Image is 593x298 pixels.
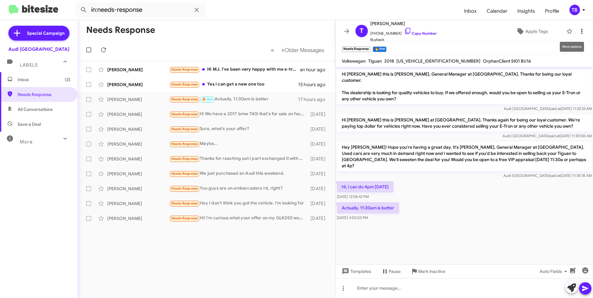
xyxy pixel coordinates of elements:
span: Audi [GEOGRAPHIC_DATA] [DATE] 11:30:58 AM [502,134,592,138]
div: Yes i can get a new one too [169,81,298,88]
p: Hi [PERSON_NAME] this is [PERSON_NAME] at [GEOGRAPHIC_DATA]. Thanks again for being our loyal cus... [337,114,592,132]
span: 2018 [384,58,394,64]
span: Needs Response [172,186,198,191]
p: Hi, i can do 4pm [DATE] [337,181,394,192]
span: said at [549,134,560,138]
div: [PERSON_NAME] [107,96,169,103]
div: [PERSON_NAME] [107,111,169,117]
span: Older Messages [285,47,324,54]
div: [PERSON_NAME] [107,126,169,132]
div: [DATE] [308,126,330,132]
nav: Page navigation example [267,44,328,56]
span: Needs Response [172,127,198,131]
span: Needs Response [172,82,198,86]
span: [PHONE_NUMBER] [370,27,437,37]
button: Mark Inactive [406,266,450,277]
div: [PERSON_NAME] [107,171,169,177]
button: Next [278,44,328,56]
small: 🔥 Hot [373,46,386,52]
span: Needs Response [18,91,70,98]
div: Hey I don't think you got the vehicle. I'm looking for [169,200,308,207]
span: (3) [65,77,70,83]
div: You guys are on embarcadero rd, right? [169,185,308,192]
div: We just purchased an Audi this weekend. [169,170,308,177]
div: [DATE] [308,141,330,147]
div: Maybe... [169,140,308,147]
p: Hi [PERSON_NAME] this is [PERSON_NAME], General Manager at [GEOGRAPHIC_DATA]. Thanks for being ou... [337,68,592,104]
div: [PERSON_NAME] [107,81,169,88]
div: [PERSON_NAME] [107,200,169,207]
span: Needs Response [172,157,198,161]
div: Audi [GEOGRAPHIC_DATA] [8,46,69,52]
a: Copy Number [404,31,437,36]
a: Special Campaign [8,26,69,41]
div: [PERSON_NAME] [107,67,169,73]
div: [PERSON_NAME] [107,186,169,192]
button: Apply Tags [500,26,563,37]
span: said at [550,173,560,178]
button: Auto Fields [535,266,574,277]
span: Apply Tags [525,26,548,37]
div: More options [560,42,584,52]
span: Volkswagen [342,58,366,64]
div: 15 hours ago [298,81,330,88]
span: » [281,46,285,54]
button: Previous [267,44,278,56]
div: [DATE] [308,215,330,221]
a: Insights [512,2,540,20]
small: Needs Response [342,46,370,52]
a: Calendar [482,2,512,20]
span: Needs Response [172,142,198,146]
input: Search [75,2,205,17]
a: Inbox [459,2,482,20]
span: [PERSON_NAME] [370,20,437,27]
div: [DATE] [308,200,330,207]
div: [PERSON_NAME] [107,156,169,162]
div: [DATE] [308,111,330,117]
span: OrphanClient St01 BU16 [483,58,531,64]
div: Hi! I'm curious what your offer on my GLK350 would be? Happy holidays to you! [169,215,308,222]
span: Inbox [18,77,70,83]
span: [US_VEHICLE_IDENTIFICATION_NUMBER] [396,58,480,64]
span: « [271,46,274,54]
span: [DATE] 4:50:53 PM [337,215,368,220]
div: TB [569,5,580,15]
span: T [360,26,363,36]
span: Needs Response [172,97,198,101]
div: 17 hours ago [298,96,330,103]
span: Mark Inactive [418,266,445,277]
h1: Needs Response [86,25,155,35]
div: Thanks for reaching out I part exchanged it with Porsche Marin [169,155,308,162]
span: Audi [GEOGRAPHIC_DATA] [DATE] 11:33:33 AM [504,106,592,111]
div: [PERSON_NAME] [107,141,169,147]
div: [DATE] [308,171,330,177]
div: [PERSON_NAME] [107,215,169,221]
span: Needs Response [172,112,198,116]
button: Pause [376,266,406,277]
span: Save a Deal [18,121,41,127]
span: All Conversations [18,106,53,112]
span: 🔥 Hot [202,97,212,101]
div: [DATE] [308,156,330,162]
span: Buyback [370,37,437,43]
span: Needs Response [172,216,198,220]
a: Profile [540,2,564,20]
p: Actually, 11:30am is better [337,202,399,213]
div: Sure, what's your offer? [169,125,308,133]
span: Needs Response [172,68,198,72]
span: said at [550,106,561,111]
span: Needs Response [172,172,198,176]
span: More [20,139,33,145]
span: Special Campaign [27,30,65,36]
span: Labels [20,62,38,68]
span: Audi [GEOGRAPHIC_DATA] [DATE] 11:35:18 AM [503,173,592,178]
button: Templates [336,266,376,277]
button: TB [564,5,586,15]
span: Tiguan [368,58,382,64]
span: Pause [389,266,401,277]
span: Auto Fields [540,266,569,277]
p: Hey [PERSON_NAME]! Hope you're having a great day. It's [PERSON_NAME], General Manager at [GEOGRA... [337,142,592,171]
div: an hour ago [300,67,330,73]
